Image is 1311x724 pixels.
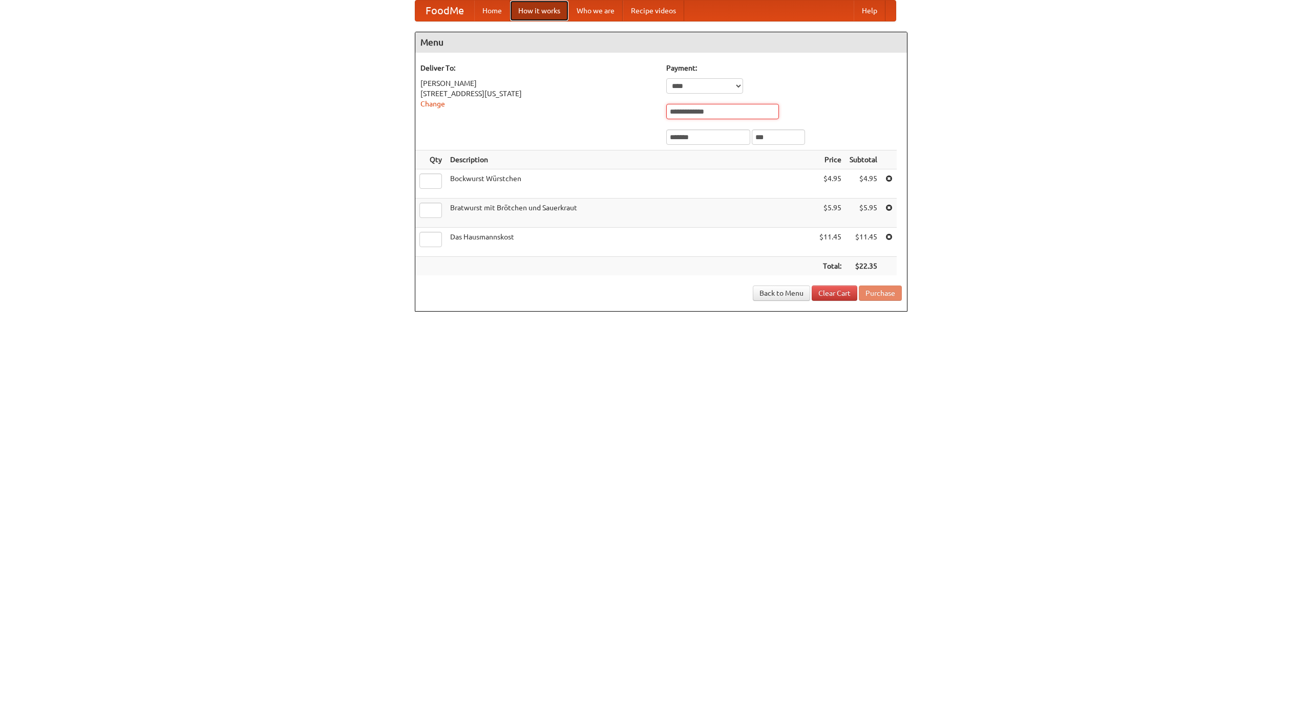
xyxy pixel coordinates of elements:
[666,63,902,73] h5: Payment:
[815,150,845,169] th: Price
[812,286,857,301] a: Clear Cart
[859,286,902,301] button: Purchase
[474,1,510,21] a: Home
[815,228,845,257] td: $11.45
[845,257,881,276] th: $22.35
[446,228,815,257] td: Das Hausmannskost
[845,169,881,199] td: $4.95
[420,78,656,89] div: [PERSON_NAME]
[845,199,881,228] td: $5.95
[815,199,845,228] td: $5.95
[415,32,907,53] h4: Menu
[420,63,656,73] h5: Deliver To:
[568,1,623,21] a: Who we are
[845,150,881,169] th: Subtotal
[420,100,445,108] a: Change
[815,257,845,276] th: Total:
[446,150,815,169] th: Description
[845,228,881,257] td: $11.45
[420,89,656,99] div: [STREET_ADDRESS][US_STATE]
[815,169,845,199] td: $4.95
[510,1,568,21] a: How it works
[415,150,446,169] th: Qty
[854,1,885,21] a: Help
[446,199,815,228] td: Bratwurst mit Brötchen und Sauerkraut
[415,1,474,21] a: FoodMe
[753,286,810,301] a: Back to Menu
[623,1,684,21] a: Recipe videos
[446,169,815,199] td: Bockwurst Würstchen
